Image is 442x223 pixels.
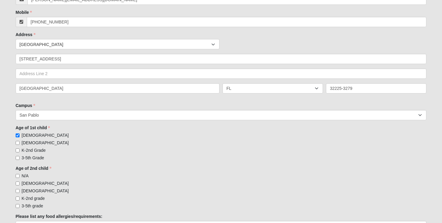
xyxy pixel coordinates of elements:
label: Campus [16,102,35,108]
input: N/A [16,174,20,178]
label: Mobile [16,9,32,15]
span: K-2nd grade [22,196,45,201]
span: K-2nd Grade [22,148,46,153]
span: [DEMOGRAPHIC_DATA] [22,133,69,138]
span: N/A [22,173,29,178]
input: 3-5th grade [16,204,20,208]
input: Zip [326,83,426,93]
label: Age of 1st child [16,125,50,131]
input: [DEMOGRAPHIC_DATA] [16,133,20,137]
input: [DEMOGRAPHIC_DATA] [16,182,20,185]
input: K-2nd Grade [16,148,20,152]
span: 3-5th Grade [22,155,44,160]
span: [DEMOGRAPHIC_DATA] [22,181,69,186]
input: [DEMOGRAPHIC_DATA] [16,189,20,193]
label: Age of 2nd child [16,165,51,171]
input: 3-5th Grade [16,156,20,160]
span: [DEMOGRAPHIC_DATA] [22,140,69,145]
input: K-2nd grade [16,197,20,200]
span: [DEMOGRAPHIC_DATA] [22,188,69,193]
input: [DEMOGRAPHIC_DATA] [16,141,20,145]
span: [GEOGRAPHIC_DATA] [20,39,211,50]
span: 3-5th grade [22,203,43,208]
input: Address Line 1 [16,54,427,64]
input: Address Line 2 [16,69,427,79]
label: Address [16,32,35,38]
input: City [16,83,219,93]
